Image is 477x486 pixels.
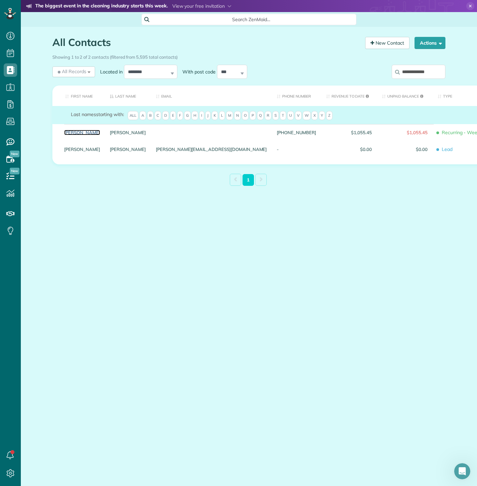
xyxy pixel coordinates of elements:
span: A [139,111,146,120]
button: Actions [415,37,445,49]
span: R [265,111,271,120]
label: Located in [95,68,124,75]
span: New [10,151,19,157]
span: U [287,111,294,120]
span: O [242,111,249,120]
span: E [170,111,176,120]
span: Z [326,111,333,120]
a: New Contact [365,37,409,49]
span: P [250,111,256,120]
a: [PERSON_NAME] [64,147,100,152]
th: Last Name: activate to sort column descending [105,86,151,106]
span: $0.00 [326,147,372,152]
span: Y [319,111,325,120]
label: starting with: [71,111,124,118]
span: W [303,111,311,120]
span: $1,055.45 [382,130,428,135]
span: B [147,111,154,120]
th: First Name: activate to sort column ascending [52,86,105,106]
a: [PERSON_NAME] [64,130,100,135]
span: S [272,111,279,120]
span: Q [257,111,264,120]
label: With post code [177,68,217,75]
strong: The biggest event in the cleaning industry starts this week. [35,3,168,10]
span: F [177,111,183,120]
div: [PHONE_NUMBER] [272,124,321,141]
span: Last names [71,111,96,117]
h1: All Contacts [52,37,360,48]
span: J [205,111,211,120]
span: $1,055.45 [326,130,372,135]
a: [PERSON_NAME] [110,147,146,152]
span: X [311,111,318,120]
span: T [280,111,286,120]
th: Email: activate to sort column ascending [151,86,272,106]
span: C [155,111,161,120]
span: H [191,111,198,120]
iframe: Intercom live chat [454,463,470,479]
span: D [162,111,169,120]
span: New [10,168,19,174]
div: Showing 1 to 2 of 2 contacts (filtered from 5,595 total contacts) [52,51,445,60]
div: [PERSON_NAME][EMAIL_ADDRESS][DOMAIN_NAME] [151,141,272,158]
span: I [199,111,204,120]
span: $0.00 [382,147,428,152]
th: Revenue to Date: activate to sort column ascending [321,86,377,106]
span: K [212,111,218,120]
a: 1 [243,174,254,186]
th: Phone number: activate to sort column ascending [272,86,321,106]
span: All Records [56,68,86,75]
span: G [184,111,191,120]
th: Unpaid Balance: activate to sort column ascending [377,86,433,106]
span: N [234,111,241,120]
a: [PERSON_NAME] [110,130,146,135]
span: M [226,111,233,120]
div: - [272,141,321,158]
span: All [128,111,138,120]
span: V [295,111,302,120]
span: L [219,111,225,120]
